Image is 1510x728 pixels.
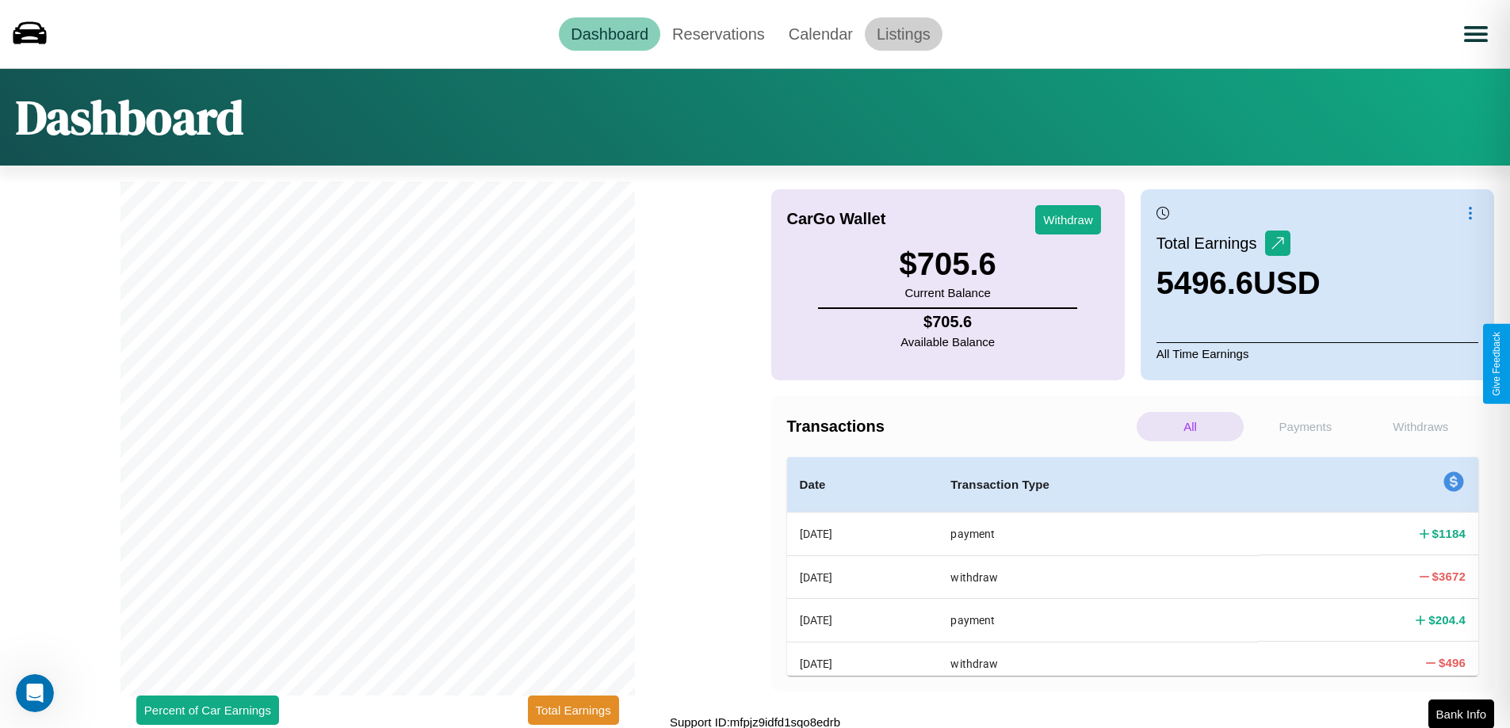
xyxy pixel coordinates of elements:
div: Give Feedback [1491,332,1502,396]
th: payment [938,513,1259,556]
p: Payments [1252,412,1359,441]
th: [DATE] [787,599,938,642]
th: withdraw [938,642,1259,684]
a: Reservations [660,17,777,51]
a: Dashboard [559,17,660,51]
h4: Transaction Type [950,475,1246,494]
h4: $ 496 [1439,654,1466,671]
iframe: Intercom live chat [16,674,54,712]
h4: Date [800,475,926,494]
a: Listings [865,17,942,51]
p: All [1137,412,1244,441]
h3: $ 705.6 [899,246,996,282]
h4: $ 1184 [1432,525,1466,542]
button: Open menu [1454,12,1498,56]
th: withdraw [938,555,1259,598]
h4: $ 705.6 [900,313,995,331]
h4: CarGo Wallet [787,210,886,228]
h4: Transactions [787,417,1133,436]
th: [DATE] [787,555,938,598]
h4: $ 204.4 [1428,612,1466,628]
button: Withdraw [1035,205,1101,234]
a: Calendar [777,17,865,51]
th: [DATE] [787,513,938,556]
p: Withdraws [1367,412,1474,441]
button: Percent of Car Earnings [136,696,279,725]
h3: 5496.6 USD [1156,265,1321,301]
p: Available Balance [900,331,995,353]
p: Total Earnings [1156,229,1265,257]
h4: $ 3672 [1432,568,1466,585]
h1: Dashboard [16,85,243,150]
p: Current Balance [899,282,996,303]
button: Total Earnings [528,696,619,725]
th: [DATE] [787,642,938,684]
p: All Time Earnings [1156,342,1478,364]
th: payment [938,599,1259,642]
